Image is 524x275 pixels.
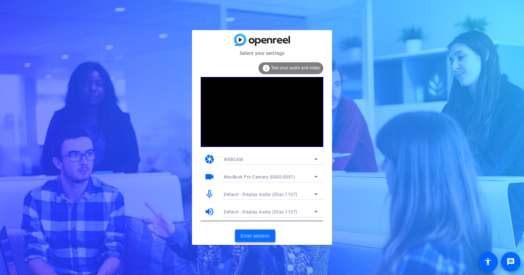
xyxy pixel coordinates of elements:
[204,189,215,199] mat-icon: mic_none
[204,171,215,182] mat-icon: videocam
[234,34,290,46] img: blue-gradient.svg
[192,49,332,57] mat-card-subtitle: Select your settings
[506,258,515,266] mat-icon: message
[224,175,295,179] span: MacBook Pro Camera (0000:0001)
[224,210,297,214] span: Default - Display Audio (05ac:1107)
[224,192,297,197] span: Default - Display Audio (05ac:1107)
[484,258,492,266] mat-icon: accessibility
[204,206,215,217] mat-icon: volume_up
[235,230,275,242] button: Enter session
[271,65,320,70] span: Test your audio and video
[262,64,270,72] mat-icon: info
[204,154,215,164] mat-icon: camera
[224,157,243,162] span: WEBCAM
[241,232,270,240] span: Enter session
